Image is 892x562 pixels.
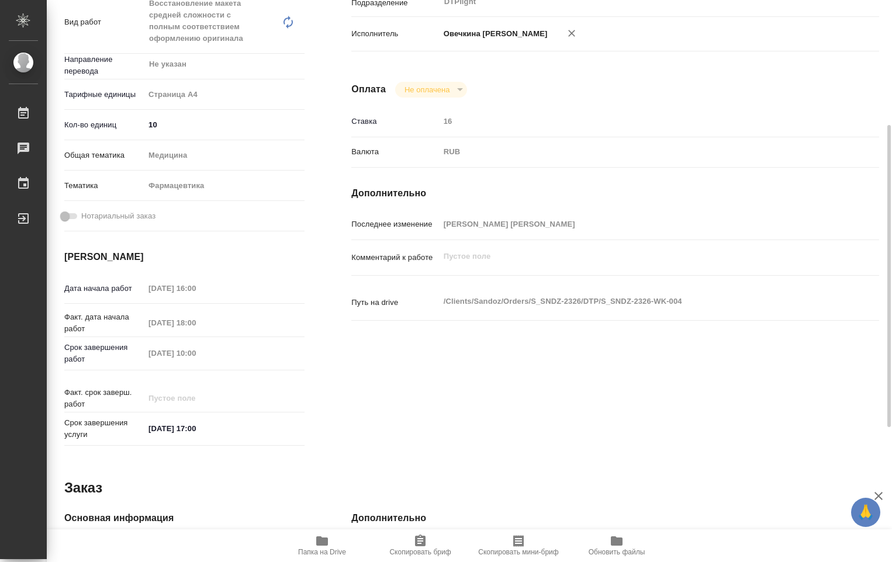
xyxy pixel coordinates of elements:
h4: Дополнительно [351,186,879,200]
p: Исполнитель [351,28,439,40]
p: Вид работ [64,16,144,28]
p: Дата начала работ [64,283,144,294]
p: Направление перевода [64,54,144,77]
h4: Основная информация [64,511,305,525]
h4: Оплата [351,82,386,96]
button: Удалить исполнителя [559,20,585,46]
p: Факт. срок заверш. работ [64,387,144,410]
div: Фармацевтика [144,176,305,196]
p: Кол-во единиц [64,119,144,131]
input: Пустое поле [144,390,247,407]
input: ✎ Введи что-нибудь [144,420,247,437]
button: Скопировать бриф [371,529,469,562]
p: Последнее изменение [351,218,439,230]
h2: Заказ [64,478,102,497]
span: Обновить файлы [589,548,645,556]
button: Не оплачена [401,85,453,95]
p: Срок завершения работ [64,342,144,365]
p: Валюта [351,146,439,158]
p: Факт. дата начала работ [64,311,144,335]
input: ✎ Введи что-нибудь [144,116,305,133]
h4: Дополнительно [351,511,879,525]
span: Нотариальный заказ [81,210,155,222]
p: Овечкина [PERSON_NAME] [440,28,548,40]
p: Тематика [64,180,144,192]
div: Не оплачена [395,82,467,98]
h4: [PERSON_NAME] [64,250,305,264]
input: Пустое поле [144,314,247,331]
input: Пустое поле [144,345,247,362]
span: Папка на Drive [298,548,346,556]
input: Пустое поле [144,280,247,297]
p: Путь на drive [351,297,439,308]
div: Медицина [144,145,305,165]
p: Общая тематика [64,150,144,161]
button: Папка на Drive [273,529,371,562]
span: Скопировать мини-бриф [478,548,558,556]
span: 🙏 [856,500,876,525]
button: Скопировать мини-бриф [469,529,568,562]
input: Пустое поле [440,113,835,130]
p: Комментарий к работе [351,252,439,263]
div: Страница А4 [144,85,305,105]
button: 🙏 [851,498,880,527]
p: Срок завершения услуги [64,417,144,440]
p: Ставка [351,116,439,127]
p: Тарифные единицы [64,89,144,100]
input: Пустое поле [440,216,835,233]
div: RUB [440,142,835,162]
button: Обновить файлы [568,529,666,562]
span: Скопировать бриф [389,548,451,556]
textarea: /Clients/Sandoz/Orders/S_SNDZ-2326/DTP/S_SNDZ-2326-WK-004 [440,292,835,311]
